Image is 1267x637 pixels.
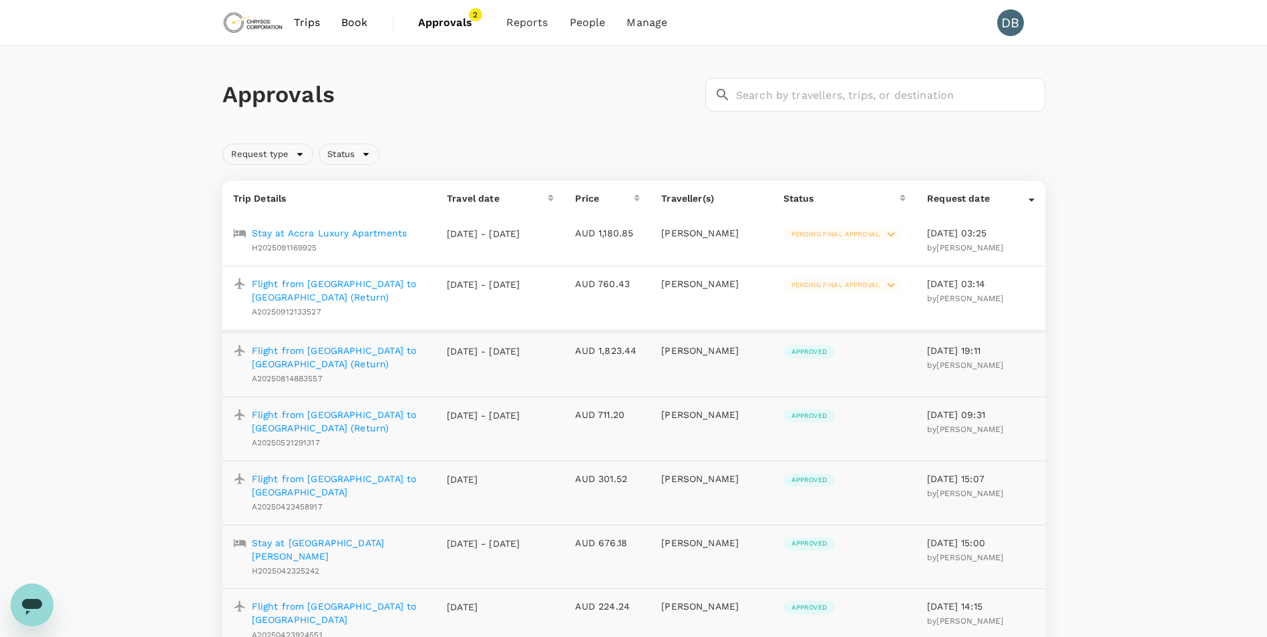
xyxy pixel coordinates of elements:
[447,278,520,291] p: [DATE] - [DATE]
[936,616,1003,626] span: [PERSON_NAME]
[252,226,407,240] a: Stay at Accra Luxury Apartments
[997,9,1024,36] div: DB
[927,536,1034,550] p: [DATE] 15:00
[927,489,1003,498] span: by
[418,15,485,31] span: Approvals
[575,277,640,290] p: AUD 760.43
[927,294,1003,303] span: by
[783,347,835,357] span: Approved
[447,537,520,550] p: [DATE] - [DATE]
[936,553,1003,562] span: [PERSON_NAME]
[506,15,548,31] span: Reports
[447,473,520,486] p: [DATE]
[252,600,426,626] a: Flight from [GEOGRAPHIC_DATA] to [GEOGRAPHIC_DATA]
[783,280,888,290] span: Pending final approval
[736,78,1045,112] input: Search by travellers, trips, or destination
[927,344,1034,357] p: [DATE] 19:11
[783,475,835,485] span: Approved
[927,243,1003,252] span: by
[319,148,363,161] span: Status
[927,616,1003,626] span: by
[927,600,1034,613] p: [DATE] 14:15
[222,144,314,165] div: Request type
[252,344,426,371] a: Flight from [GEOGRAPHIC_DATA] to [GEOGRAPHIC_DATA] (Return)
[783,228,902,241] div: Pending final approval
[252,408,426,435] a: Flight from [GEOGRAPHIC_DATA] to [GEOGRAPHIC_DATA] (Return)
[661,472,761,485] p: [PERSON_NAME]
[252,536,426,563] a: Stay at [GEOGRAPHIC_DATA][PERSON_NAME]
[927,277,1034,290] p: [DATE] 03:14
[447,227,520,240] p: [DATE] - [DATE]
[783,192,900,205] div: Status
[927,226,1034,240] p: [DATE] 03:25
[936,425,1003,434] span: [PERSON_NAME]
[575,472,640,485] p: AUD 301.52
[661,192,761,205] p: Traveller(s)
[936,489,1003,498] span: [PERSON_NAME]
[575,344,640,357] p: AUD 1,823.44
[252,566,320,576] span: H2025042325242
[252,374,323,383] span: A20250814883557
[252,502,323,511] span: A20250423458917
[936,361,1003,370] span: [PERSON_NAME]
[783,230,888,239] span: Pending final approval
[783,411,835,421] span: Approved
[341,15,368,31] span: Book
[447,600,520,614] p: [DATE]
[252,307,321,316] span: A20250912133527
[575,600,640,613] p: AUD 224.24
[252,243,317,252] span: H2025091169925
[223,148,297,161] span: Request type
[661,408,761,421] p: [PERSON_NAME]
[936,294,1003,303] span: [PERSON_NAME]
[927,361,1003,370] span: by
[783,603,835,612] span: Approved
[575,536,640,550] p: AUD 676.18
[783,539,835,548] span: Approved
[661,344,761,357] p: [PERSON_NAME]
[11,584,53,626] iframe: Button to launch messaging window
[661,277,761,290] p: [PERSON_NAME]
[936,243,1003,252] span: [PERSON_NAME]
[927,425,1003,434] span: by
[447,345,520,358] p: [DATE] - [DATE]
[447,192,548,205] div: Travel date
[661,600,761,613] p: [PERSON_NAME]
[570,15,606,31] span: People
[319,144,379,165] div: Status
[927,472,1034,485] p: [DATE] 15:07
[661,226,761,240] p: [PERSON_NAME]
[222,81,700,109] h1: Approvals
[252,438,320,447] span: A20250521291317
[575,408,640,421] p: AUD 711.20
[294,15,320,31] span: Trips
[575,192,634,205] div: Price
[252,277,426,304] a: Flight from [GEOGRAPHIC_DATA] to [GEOGRAPHIC_DATA] (Return)
[927,408,1034,421] p: [DATE] 09:31
[661,536,761,550] p: [PERSON_NAME]
[252,472,426,499] a: Flight from [GEOGRAPHIC_DATA] to [GEOGRAPHIC_DATA]
[222,8,284,37] img: Chrysos Corporation
[233,192,426,205] p: Trip Details
[626,15,667,31] span: Manage
[927,553,1003,562] span: by
[469,8,482,21] span: 2
[575,226,640,240] p: AUD 1,180.85
[783,278,902,292] div: Pending final approval
[447,409,520,422] p: [DATE] - [DATE]
[927,192,1028,205] div: Request date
